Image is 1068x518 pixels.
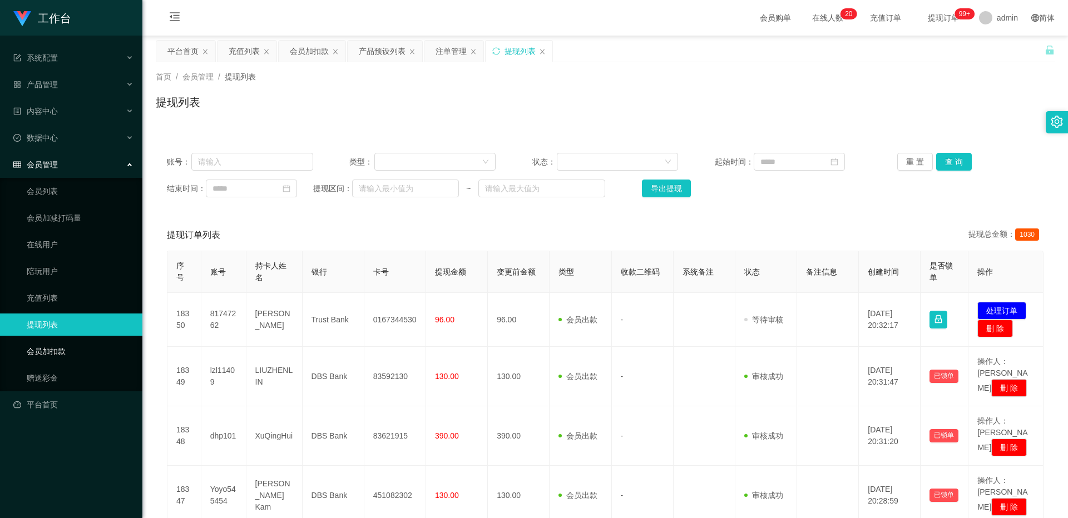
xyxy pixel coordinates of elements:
span: 银行 [311,267,327,276]
span: 收款二维码 [621,267,660,276]
button: 图标: lock [929,311,947,328]
td: DBS Bank [303,347,364,406]
img: logo.9652507e.png [13,11,31,27]
div: 充值列表 [229,41,260,62]
i: 图标: close [263,48,270,55]
td: [PERSON_NAME] [246,293,303,347]
span: 结束时间： [167,183,206,195]
button: 删 除 [991,439,1027,456]
div: 会员加扣款 [290,41,329,62]
button: 已锁单 [929,489,958,502]
button: 重 置 [897,153,933,171]
h1: 工作台 [38,1,71,36]
span: 类型 [558,267,574,276]
span: 系统备注 [683,267,714,276]
button: 已锁单 [929,429,958,442]
span: 提现区间： [313,183,352,195]
a: 会员加扣款 [27,340,133,362]
span: 会员管理 [182,72,214,81]
button: 导出提现 [642,180,691,197]
div: 提现总金额： [968,228,1044,242]
td: 18348 [167,406,201,466]
span: 130.00 [435,491,459,500]
td: LIUZHENLIN [246,347,303,406]
span: 账号： [167,156,191,168]
span: 数据中心 [13,133,58,142]
td: XuQingHui [246,406,303,466]
span: ~ [459,183,478,195]
span: 内容中心 [13,107,58,116]
i: 图标: close [409,48,416,55]
i: 图标: setting [1051,116,1063,128]
input: 请输入 [191,153,313,171]
span: 创建时间 [868,267,899,276]
span: 操作 [977,267,993,276]
i: 图标: close [470,48,477,55]
span: 130.00 [435,372,459,381]
span: 审核成功 [744,372,783,381]
span: 账号 [210,267,226,276]
span: 会员出款 [558,315,597,324]
span: / [218,72,220,81]
td: 18349 [167,347,201,406]
div: 注单管理 [436,41,467,62]
span: - [621,315,624,324]
button: 删 除 [991,379,1027,397]
span: 1030 [1015,228,1039,241]
span: 系统配置 [13,53,58,62]
span: 变更前金额 [497,267,536,276]
td: dhp101 [201,406,246,466]
p: 0 [849,8,853,19]
span: 审核成功 [744,431,783,440]
i: 图标: down [482,158,489,166]
i: 图标: form [13,54,21,62]
i: 图标: check-circle-o [13,134,21,142]
td: 390.00 [488,406,550,466]
a: 会员列表 [27,180,133,202]
span: 390.00 [435,431,459,440]
span: 会员出款 [558,372,597,381]
a: 充值列表 [27,287,133,309]
button: 删 除 [977,320,1013,337]
span: 提现列表 [225,72,256,81]
span: 审核成功 [744,491,783,500]
i: 图标: unlock [1045,45,1055,55]
i: 图标: sync [492,47,500,55]
i: 图标: close [332,48,339,55]
td: lzl11409 [201,347,246,406]
a: 提现列表 [27,313,133,336]
button: 删 除 [991,498,1027,516]
td: [DATE] 20:32:17 [859,293,921,347]
i: 图标: close [202,48,209,55]
td: 83621915 [364,406,426,466]
i: 图标: calendar [830,158,838,166]
button: 已锁单 [929,370,958,383]
span: 在线人数 [807,14,849,22]
td: 0167344530 [364,293,426,347]
button: 处理订单 [977,302,1026,320]
p: 2 [845,8,849,19]
input: 请输入最小值为 [352,180,459,197]
span: 充值订单 [864,14,907,22]
span: / [176,72,178,81]
span: 序号 [176,261,184,282]
h1: 提现列表 [156,94,200,111]
span: 卡号 [373,267,389,276]
i: 图标: appstore-o [13,81,21,88]
a: 会员加减打码量 [27,207,133,229]
span: 会员管理 [13,160,58,169]
td: [DATE] 20:31:20 [859,406,921,466]
span: 产品管理 [13,80,58,89]
span: 状态： [532,156,557,168]
td: Trust Bank [303,293,364,347]
a: 赠送彩金 [27,367,133,389]
span: 起始时间： [715,156,754,168]
span: 提现订单 [922,14,965,22]
a: 在线用户 [27,233,133,256]
button: 查 询 [936,153,972,171]
i: 图标: calendar [283,185,290,192]
td: 81747262 [201,293,246,347]
span: 备注信息 [806,267,837,276]
span: 操作人：[PERSON_NAME] [977,357,1027,392]
div: 产品预设列表 [359,41,406,62]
